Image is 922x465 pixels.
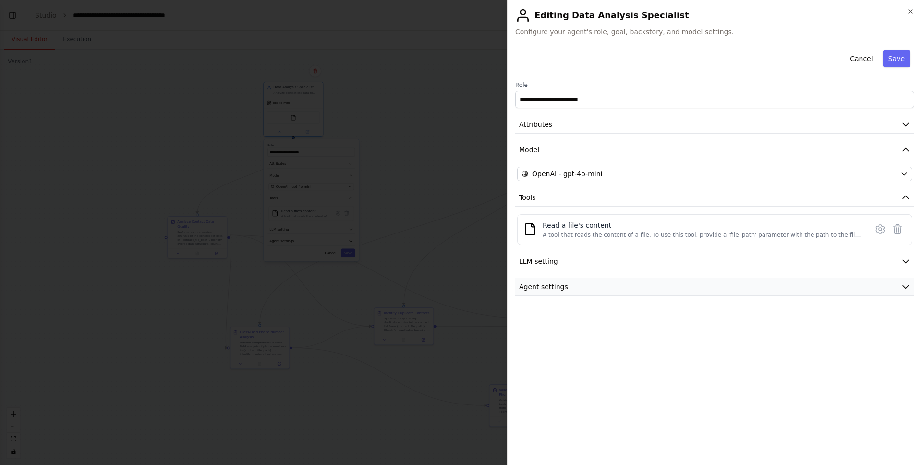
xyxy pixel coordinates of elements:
[543,231,862,239] div: A tool that reads the content of a file. To use this tool, provide a 'file_path' parameter with t...
[519,257,558,266] span: LLM setting
[519,282,568,292] span: Agent settings
[515,278,914,296] button: Agent settings
[519,120,552,129] span: Attributes
[883,50,910,67] button: Save
[844,50,878,67] button: Cancel
[515,116,914,134] button: Attributes
[532,169,602,179] span: OpenAI - gpt-4o-mini
[872,220,889,238] button: Configure tool
[515,81,914,89] label: Role
[543,220,862,230] div: Read a file's content
[517,167,912,181] button: OpenAI - gpt-4o-mini
[523,222,537,236] img: FileReadTool
[515,27,914,37] span: Configure your agent's role, goal, backstory, and model settings.
[515,141,914,159] button: Model
[519,145,539,155] span: Model
[889,220,906,238] button: Delete tool
[515,253,914,270] button: LLM setting
[515,8,914,23] h2: Editing Data Analysis Specialist
[519,193,536,202] span: Tools
[515,189,914,207] button: Tools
